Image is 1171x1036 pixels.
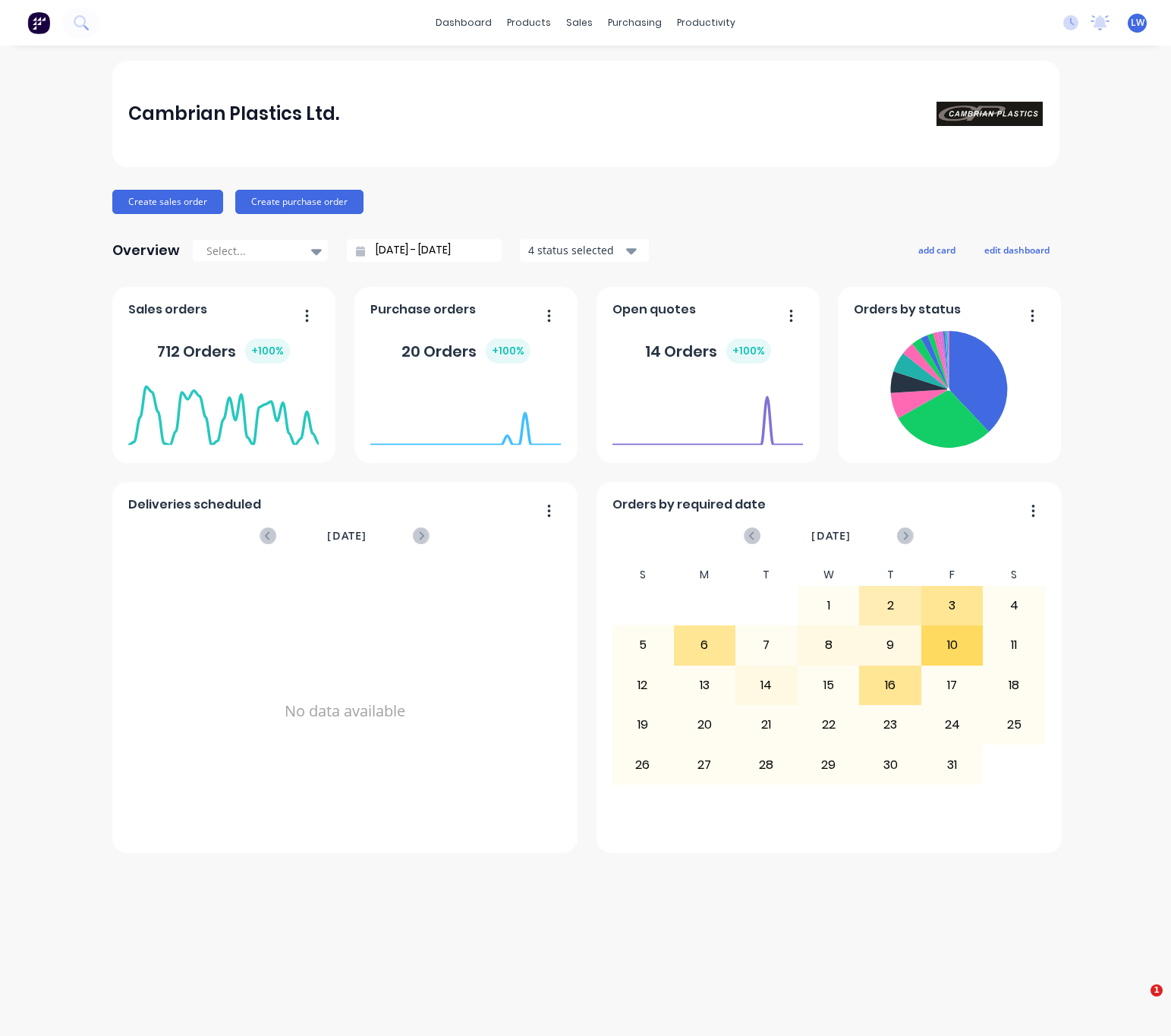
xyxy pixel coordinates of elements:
[860,745,921,783] div: 30
[1131,16,1144,30] span: LW
[798,706,859,744] div: 22
[675,745,735,783] div: 27
[612,706,673,744] div: 19
[798,666,859,704] div: 15
[736,745,797,783] div: 28
[1119,984,1156,1021] iframe: Intercom live chat
[860,706,921,744] div: 23
[128,564,561,858] div: No data available
[645,339,771,364] div: 14 Orders
[128,301,207,319] span: Sales orders
[736,666,797,704] div: 14
[675,706,735,744] div: 20
[157,339,290,364] div: 712 Orders
[27,11,50,34] img: Factory
[798,626,859,664] div: 8
[936,102,1043,126] img: Cambrian Plastics Ltd.
[401,339,530,364] div: 20 Orders
[112,190,223,214] button: Create sales order
[674,564,736,586] div: M
[428,11,499,34] a: dashboard
[984,666,1044,704] div: 18
[736,706,797,744] div: 21
[921,564,984,586] div: F
[984,587,1044,625] div: 4
[520,239,649,262] button: 4 status selected
[908,240,965,260] button: add card
[736,626,797,664] div: 7
[600,11,669,34] div: purchasing
[128,99,339,129] div: Cambrian Plastics Ltd.
[528,242,624,258] div: 4 status selected
[735,564,798,586] div: T
[1151,984,1163,997] span: 1
[128,496,261,514] span: Deliveries scheduled
[984,626,1044,664] div: 11
[922,666,983,704] div: 17
[612,745,673,783] div: 26
[112,235,180,266] div: Overview
[860,587,921,625] div: 2
[486,339,530,364] div: + 100 %
[983,564,1045,586] div: S
[922,626,983,664] div: 10
[859,564,921,586] div: T
[922,745,983,783] div: 31
[499,11,559,34] div: products
[922,587,983,625] div: 3
[370,301,476,319] span: Purchase orders
[922,706,983,744] div: 24
[798,587,859,625] div: 1
[612,496,766,514] span: Orders by required date
[974,240,1059,260] button: edit dashboard
[798,745,859,783] div: 29
[669,11,743,34] div: productivity
[726,339,771,364] div: + 100 %
[854,301,961,319] span: Orders by status
[984,706,1044,744] div: 25
[612,666,673,704] div: 12
[860,626,921,664] div: 9
[235,190,364,214] button: Create purchase order
[675,666,735,704] div: 13
[811,527,851,544] span: [DATE]
[612,564,674,586] div: S
[860,666,921,704] div: 16
[612,626,673,664] div: 5
[559,11,600,34] div: sales
[612,301,696,319] span: Open quotes
[327,527,367,544] span: [DATE]
[675,626,735,664] div: 6
[245,339,290,364] div: + 100 %
[798,564,860,586] div: W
